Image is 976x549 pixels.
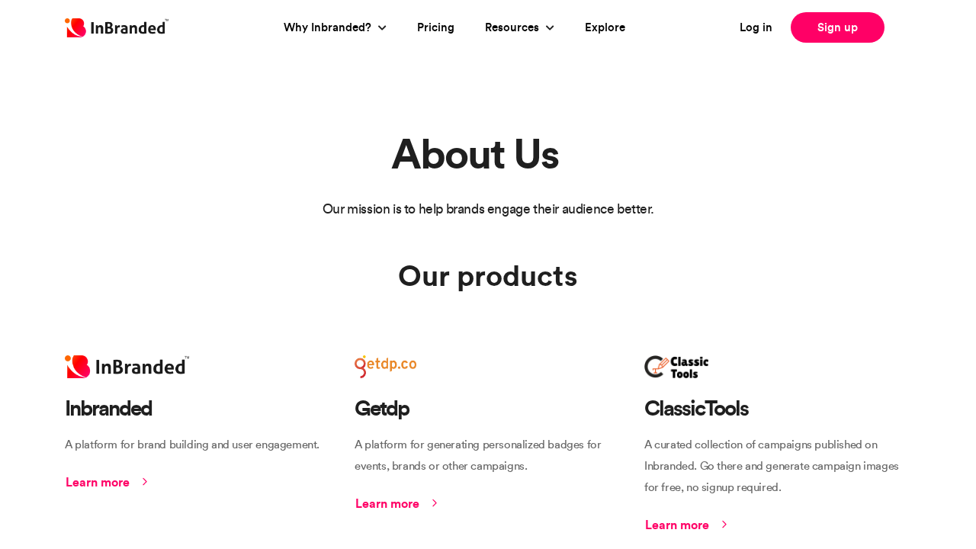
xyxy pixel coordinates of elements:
a: Resources [485,19,543,37]
p: A platform for brand building and user engagement. [65,434,332,455]
p: A platform for generating personalized badges for events, brands or other campaigns. [355,434,621,477]
a: Pricing [417,19,454,37]
h1: About Us [65,130,911,177]
a: Why Inbranded? [284,19,375,37]
h3: Getdp [355,397,621,419]
a: Learn more [65,467,159,496]
a: Log in [740,19,772,37]
a: Learn more [355,489,448,518]
img: Classictools.net [644,355,708,378]
h2: Our products [65,262,911,289]
p: A curated collection of campaigns published on Inbranded. Go there and generate campaign images f... [644,434,911,498]
h3: ClassicTools [644,397,911,419]
img: Getdp.co [355,355,416,378]
img: Inbranded [65,355,189,378]
a: Sign up [791,12,884,43]
img: Inbranded [65,18,169,37]
a: Learn more [644,510,738,539]
h3: Inbranded [65,397,332,419]
a: Explore [585,19,625,37]
p: Our mission is to help brands engage their audience better. [65,195,911,222]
